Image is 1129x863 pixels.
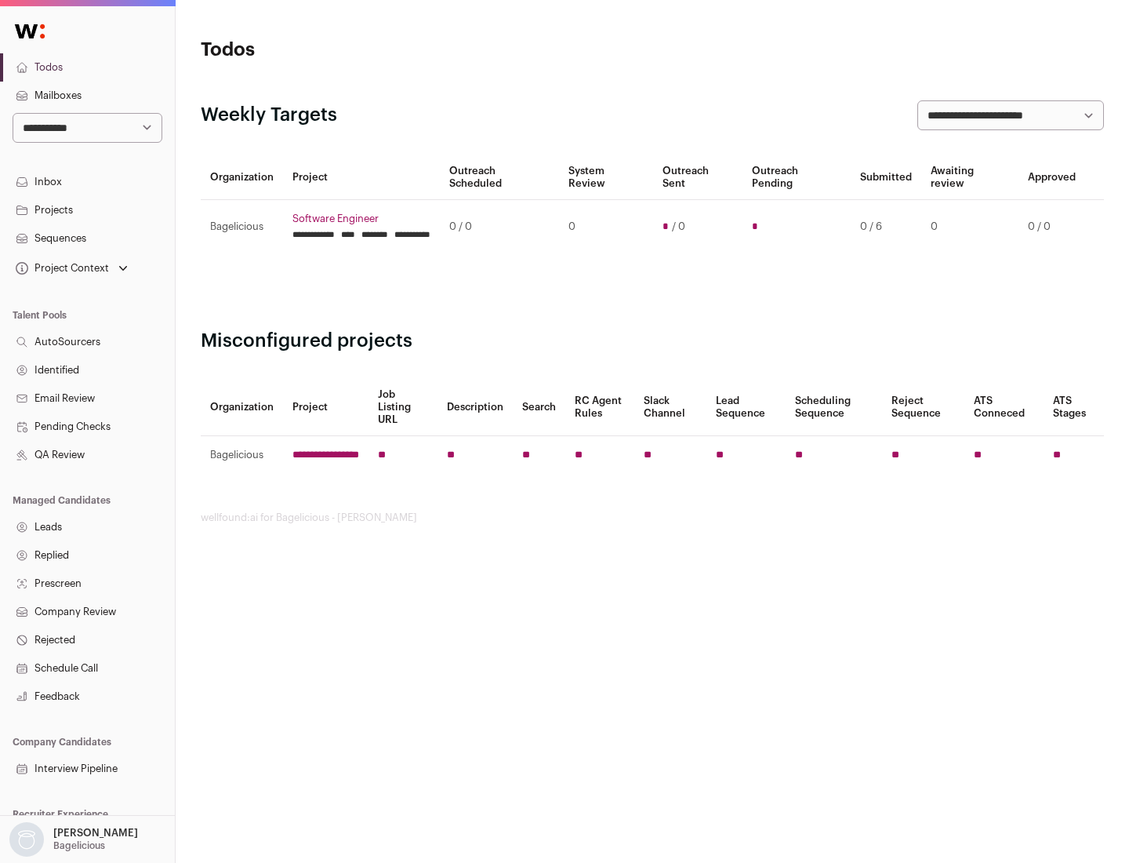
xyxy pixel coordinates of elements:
[13,262,109,275] div: Project Context
[921,155,1018,200] th: Awaiting review
[6,16,53,47] img: Wellfound
[201,155,283,200] th: Organization
[559,155,652,200] th: System Review
[440,200,559,254] td: 0 / 0
[283,155,440,200] th: Project
[742,155,850,200] th: Outreach Pending
[292,213,430,225] a: Software Engineer
[565,379,633,436] th: RC Agent Rules
[440,155,559,200] th: Outreach Scheduled
[201,38,502,63] h1: Todos
[672,220,685,233] span: / 0
[1018,155,1085,200] th: Approved
[513,379,565,436] th: Search
[283,379,368,436] th: Project
[964,379,1043,436] th: ATS Conneced
[921,200,1018,254] td: 0
[53,827,138,839] p: [PERSON_NAME]
[6,822,141,857] button: Open dropdown
[9,822,44,857] img: nopic.png
[201,200,283,254] td: Bagelicious
[53,839,105,852] p: Bagelicious
[201,103,337,128] h2: Weekly Targets
[201,379,283,436] th: Organization
[201,512,1104,524] footer: wellfound:ai for Bagelicious - [PERSON_NAME]
[1018,200,1085,254] td: 0 / 0
[653,155,743,200] th: Outreach Sent
[559,200,652,254] td: 0
[851,155,921,200] th: Submitted
[13,257,131,279] button: Open dropdown
[634,379,706,436] th: Slack Channel
[1044,379,1104,436] th: ATS Stages
[201,329,1104,354] h2: Misconfigured projects
[368,379,437,436] th: Job Listing URL
[706,379,786,436] th: Lead Sequence
[786,379,882,436] th: Scheduling Sequence
[201,436,283,475] td: Bagelicious
[882,379,965,436] th: Reject Sequence
[437,379,513,436] th: Description
[851,200,921,254] td: 0 / 6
